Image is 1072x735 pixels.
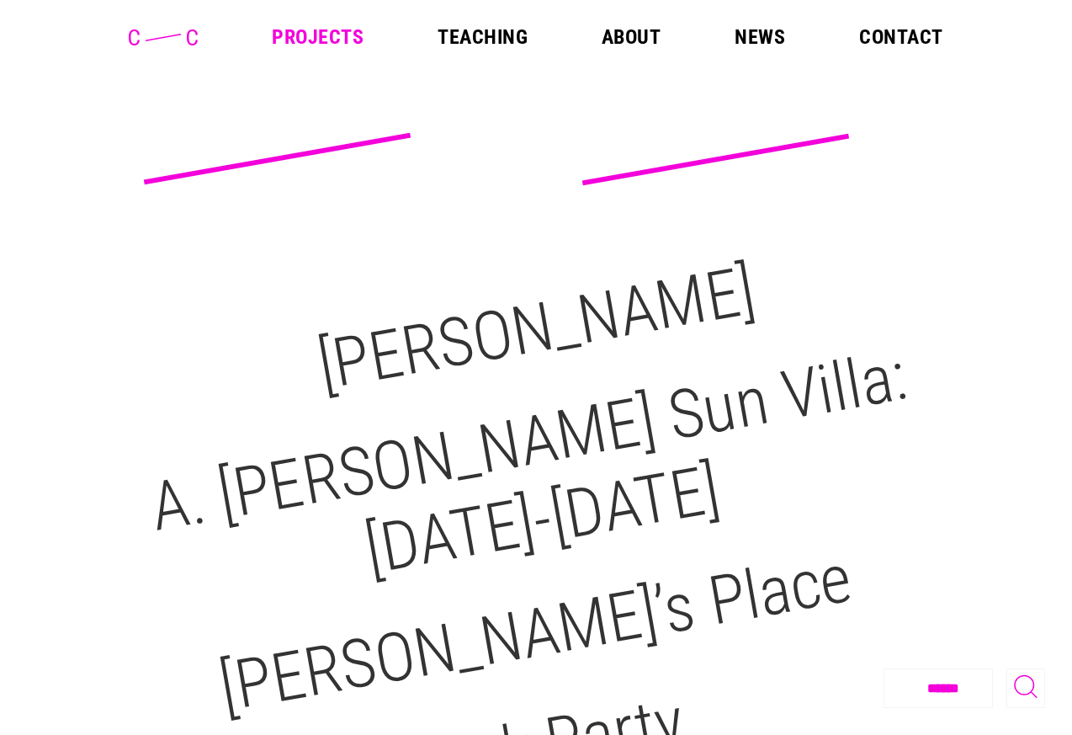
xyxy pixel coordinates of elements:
[602,27,661,47] a: About
[438,27,528,47] a: Teaching
[859,27,942,47] a: Contact
[311,252,760,407] a: [PERSON_NAME]
[735,27,785,47] a: News
[146,337,913,590] a: A. [PERSON_NAME] Sun Villa:[DATE]-[DATE]
[1006,668,1045,708] button: Toggle Search
[215,539,858,728] a: [PERSON_NAME]’s Place
[272,27,942,47] nav: Main Menu
[272,27,364,47] a: Projects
